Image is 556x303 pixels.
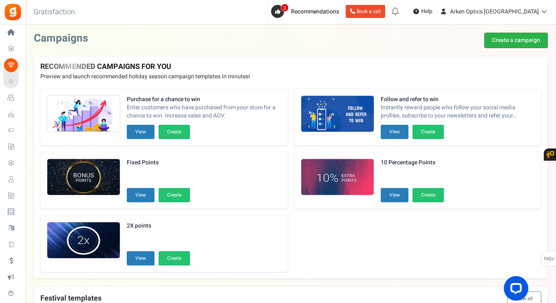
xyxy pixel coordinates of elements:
[127,251,154,265] button: View
[301,159,374,196] img: Recommended Campaigns
[24,4,84,20] h3: Gratisfaction
[40,63,541,71] h4: RECOMMENDED CAMPAIGNS FOR YOU
[301,96,374,133] img: Recommended Campaigns
[381,95,535,104] strong: Follow and refer to win
[346,5,385,18] a: Book a call
[413,188,444,202] button: Create
[413,125,444,139] button: Create
[127,95,281,104] strong: Purchase for a chance to win
[271,5,342,18] a: 2 Recommendations
[40,73,541,81] p: Preview and launch recommended holiday season campaign templates in minutes!
[47,96,120,133] img: Recommended Campaigns
[543,251,554,267] span: FAQs
[450,7,539,16] span: Arken Optics [GEOGRAPHIC_DATA]
[159,188,190,202] button: Create
[381,188,408,202] button: View
[159,251,190,265] button: Create
[127,188,154,202] button: View
[281,4,289,12] span: 2
[47,159,120,196] img: Recommended Campaigns
[47,222,120,259] img: Recommended Campaigns
[484,33,548,48] a: Create a campaign
[291,7,339,16] span: Recommendations
[34,33,88,44] h2: Campaigns
[4,3,22,21] img: Gratisfaction
[419,7,432,15] span: Help
[381,159,444,167] strong: 10 Percentage Points
[127,159,190,167] strong: Fixed Points
[127,125,154,139] button: View
[381,104,535,120] span: Instantly reward people who follow your social media profiles, subscribe to your newsletters and ...
[127,104,281,120] span: Enter customers who have purchased from your store for a chance to win. Increase sales and AOV.
[127,222,190,230] strong: 2X points
[159,125,190,139] button: Create
[410,5,436,18] a: Help
[381,125,408,139] button: View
